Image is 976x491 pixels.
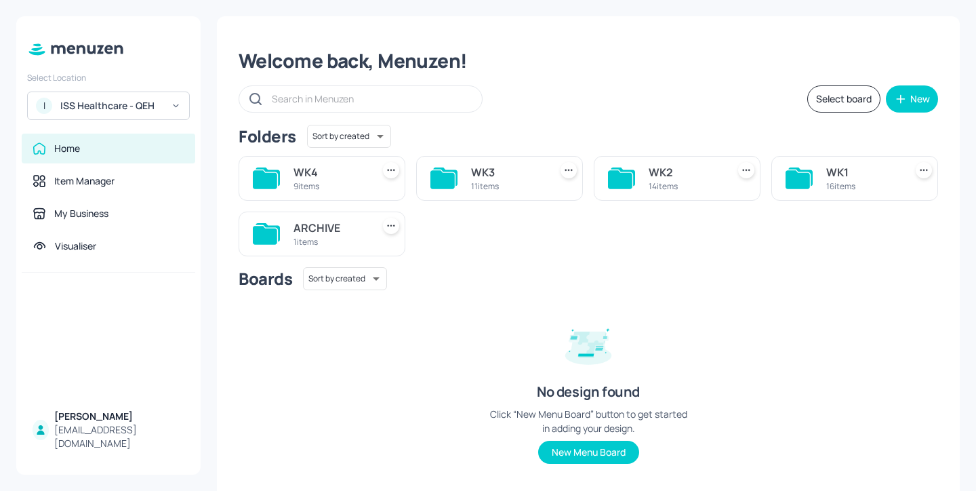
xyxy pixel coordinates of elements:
div: 1 items [293,236,367,248]
div: WK4 [293,164,367,180]
div: Visualiser [55,239,96,253]
div: 11 items [471,180,544,192]
div: Click “New Menu Board” button to get started in adding your design. [487,407,690,435]
div: No design found [537,382,640,401]
div: Home [54,142,80,155]
button: Select board [807,85,880,113]
div: [EMAIL_ADDRESS][DOMAIN_NAME] [54,423,184,450]
div: Boards [239,268,292,290]
div: Welcome back, Menuzen! [239,49,938,73]
div: WK1 [826,164,899,180]
div: ARCHIVE [293,220,367,236]
div: WK2 [649,164,722,180]
div: New [910,94,930,104]
div: I [36,98,52,114]
div: Folders [239,125,296,147]
div: Select Location [27,72,190,83]
div: 14 items [649,180,722,192]
div: Item Manager [54,174,115,188]
div: 16 items [826,180,899,192]
div: Sort by created [307,123,391,150]
div: Sort by created [303,265,387,292]
div: ISS Healthcare - QEH [60,99,163,113]
input: Search in Menuzen [272,89,468,109]
button: New [886,85,938,113]
div: My Business [54,207,108,220]
div: [PERSON_NAME] [54,410,184,423]
button: New Menu Board [538,441,639,464]
div: WK3 [471,164,544,180]
div: 9 items [293,180,367,192]
img: design-empty [554,309,622,377]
